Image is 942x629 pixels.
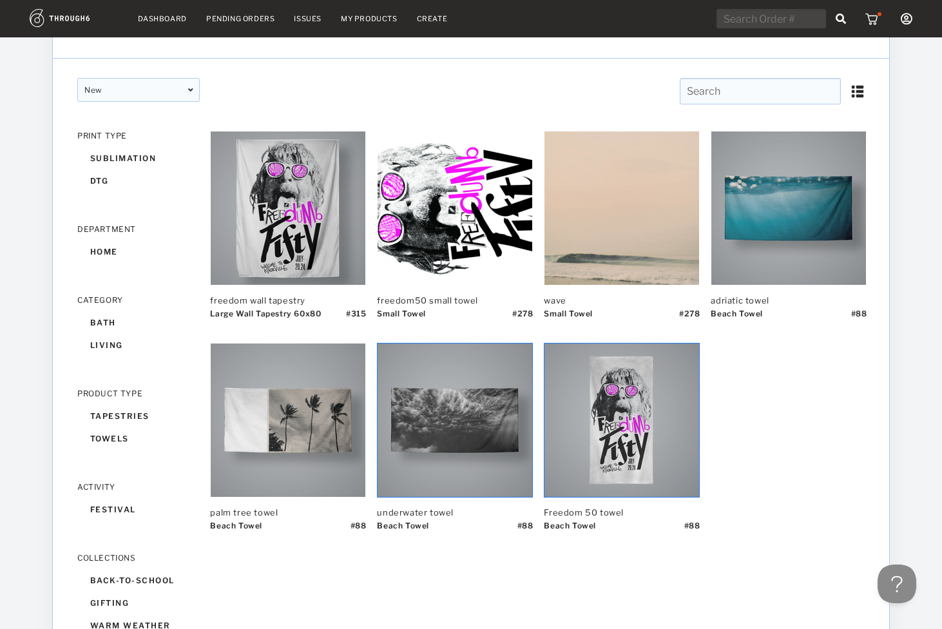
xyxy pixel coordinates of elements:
div: # 278 [512,309,533,328]
div: underwater towel [377,507,532,518]
div: DEPARTMENT [77,224,200,234]
div: back-to-school [77,569,200,592]
img: 110478_Thumb_37767f56896442f4891eaa571358b1eb-10478-.png [211,344,365,497]
div: sublimation [77,147,200,169]
div: Large Wall Tapestry 60x80 [210,309,321,328]
div: # 88 [351,521,367,540]
input: Search Order # [716,9,826,28]
div: Beach Towel [377,521,429,540]
div: adriatic towel [711,295,865,305]
div: towels [77,427,200,450]
div: tapestries [77,405,200,427]
img: 110478_Thumb_3ba44eb5735a4c56aa29e36b8717ee30-10478-.png [544,344,699,497]
img: 05e7ab40-ddb5-4d25-b168-521f9b3eff31-thumb.JPG [378,131,532,285]
div: Freedom 50 towel [544,507,698,518]
div: # 278 [679,309,700,328]
div: Beach Towel [711,309,763,328]
div: Beach Towel [544,521,596,540]
div: dtg [77,169,200,192]
div: # 315 [346,309,366,328]
div: palm tree towel [210,507,365,518]
a: My Products [341,14,398,23]
img: icon_cart_red_dot.b92b630d.svg [865,12,881,25]
img: logo.1c10ca64.svg [30,9,119,27]
a: Create [417,14,448,23]
div: # 88 [851,309,867,328]
input: Search [680,78,841,104]
div: COLLECTIONS [77,553,200,563]
img: 376f7fc5-9257-4db1-a6c3-fd94406522cd-thumb.JPG [544,131,699,285]
div: ACTIVITY [77,482,200,492]
div: CATEGORY [77,295,200,305]
a: Pending Orders [206,14,274,23]
div: PRODUCT TYPE [77,389,200,398]
img: icon_add_to_cart_circle.749e9121.svg [472,452,503,483]
div: bath [77,311,200,334]
div: home [77,240,200,263]
div: living [77,334,200,356]
img: icon_preview.a61dccac.svg [407,452,438,483]
div: Small Towel [377,309,426,328]
img: 110478_Thumb_2f6c71d45d264d61b1764dc9783a7d18-10478-.png [378,344,532,497]
div: gifting [77,592,200,614]
div: PRINT TYPE [77,131,200,140]
img: 110478_Thumb_254dde7933ee4156a335aa3944bd2413-10478-.png [211,131,365,285]
div: Small Towel [544,309,593,328]
div: Beach Towel [210,521,262,540]
div: # 88 [517,521,533,540]
div: # 88 [684,521,700,540]
div: freedom wall tapestry [210,295,365,305]
a: Dashboard [138,14,187,23]
div: freedom50 small towel [377,295,532,305]
iframe: Help Scout Beacon - Open [878,565,916,603]
a: Issues [294,14,322,23]
img: 110478_Thumb_a45dc649a57342b5ba14151d55862851-10478-.png [711,131,866,285]
div: New [77,78,200,102]
div: festival [77,498,200,521]
img: icon_list.aeafdc69.svg [851,84,865,99]
div: wave [544,295,698,305]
